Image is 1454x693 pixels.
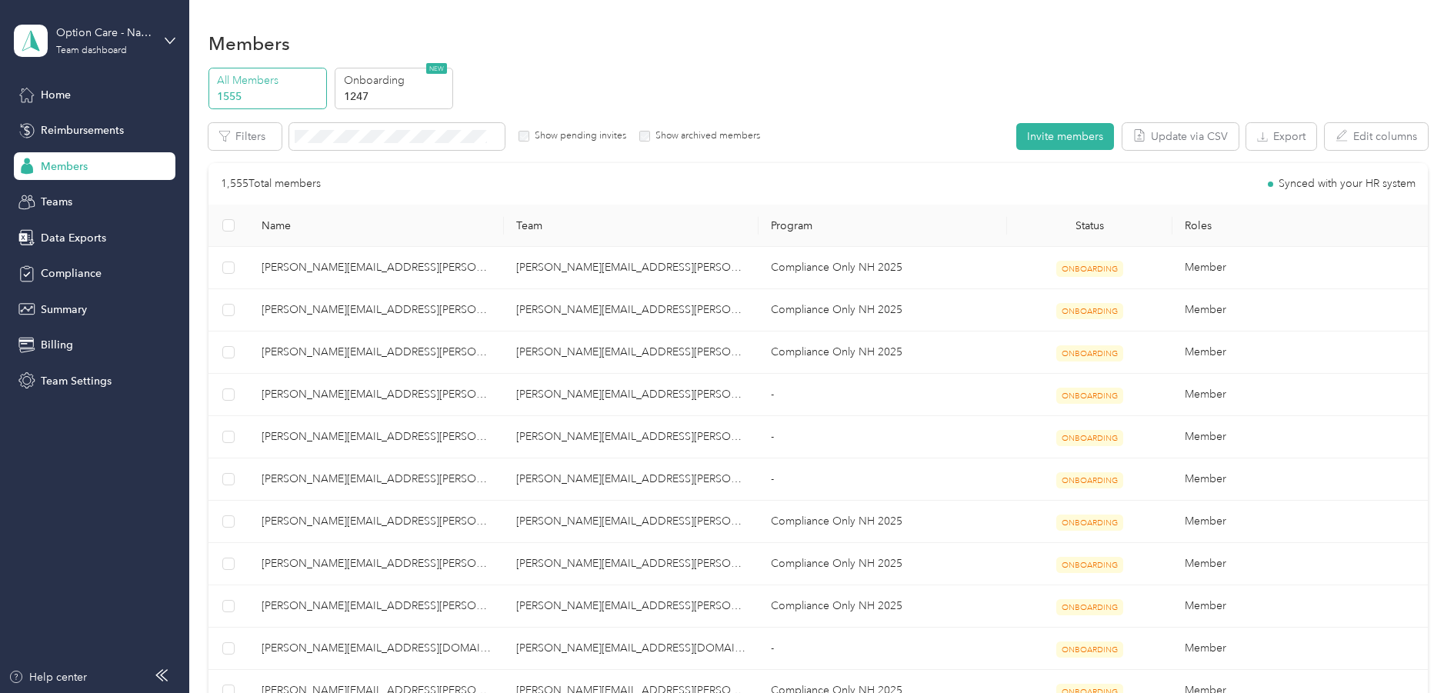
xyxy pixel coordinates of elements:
td: tammy.tucker@navenhealth.com [504,585,759,628]
span: Billing [41,337,73,353]
button: Export [1246,123,1316,150]
td: kimberly.legenz@optioncare.com [249,628,504,670]
span: [PERSON_NAME][EMAIL_ADDRESS][PERSON_NAME][DOMAIN_NAME] [262,513,492,530]
td: Member [1172,543,1427,585]
span: Data Exports [41,230,106,246]
td: Compliance Only NH 2025 [759,585,1007,628]
td: Member [1172,332,1427,374]
td: earl.morris@optioncare.com [249,416,504,458]
p: 1247 [344,88,449,105]
p: All Members [217,72,322,88]
td: joseph.barlow@navenhealth.com [249,585,504,628]
span: Synced with your HR system [1279,178,1416,189]
td: eric.crites@navenhealth.com [249,501,504,543]
span: [PERSON_NAME][EMAIL_ADDRESS][PERSON_NAME][DOMAIN_NAME] [262,555,492,572]
span: ONBOARDING [1056,515,1123,531]
td: ONBOARDING [1007,289,1172,332]
p: Onboarding [344,72,449,88]
td: ONBOARDING [1007,585,1172,628]
td: barbara.schauer@navenhealth.com [249,247,504,289]
td: ONBOARDING [1007,247,1172,289]
td: - [759,628,1007,670]
td: leslie.butler@navenhealth.com [504,289,759,332]
td: ONBOARDING [1007,332,1172,374]
td: amber.showman@navenhealth.com [504,332,759,374]
th: Roles [1172,205,1427,247]
td: Member [1172,289,1427,332]
td: Compliance Only NH 2025 [759,247,1007,289]
iframe: Everlance-gr Chat Button Frame [1368,607,1454,693]
span: ONBOARDING [1056,557,1123,573]
span: [PERSON_NAME][EMAIL_ADDRESS][PERSON_NAME][DOMAIN_NAME] [262,386,492,403]
button: Filters [208,123,282,150]
button: Help center [8,669,87,685]
td: Member [1172,247,1427,289]
td: cameron.yoder@navenhealth.com [249,332,504,374]
td: jennifer.king@navenhealth.com [249,543,504,585]
td: ONBOARDING [1007,458,1172,501]
th: Status [1007,205,1172,247]
span: ONBOARDING [1056,345,1123,361]
span: ONBOARDING [1056,641,1123,658]
h1: Members [208,35,290,52]
td: Compliance Only NH 2025 [759,501,1007,543]
td: Member [1172,458,1427,501]
span: ONBOARDING [1056,303,1123,319]
td: Member [1172,585,1427,628]
th: Name [249,205,504,247]
td: leslie.butler@navenhealth.com [504,543,759,585]
td: amber.showman@navenhealth.com [504,247,759,289]
td: - [759,374,1007,416]
td: ONBOARDING [1007,416,1172,458]
label: Show pending invites [529,129,626,143]
span: Reimbursements [41,122,124,138]
div: Option Care - Naven Health [56,25,152,41]
td: Member [1172,628,1427,670]
span: Summary [41,302,87,318]
span: ONBOARDING [1056,261,1123,277]
td: erica.avila@optioncare.com [249,458,504,501]
td: carolyn.medley@optioncare.com [249,374,504,416]
button: Invite members [1016,123,1114,150]
td: carolyn.medley@optioncare.com [504,374,759,416]
td: - [759,416,1007,458]
td: Member [1172,501,1427,543]
td: ONBOARDING [1007,543,1172,585]
span: ONBOARDING [1056,430,1123,446]
td: leslie.butler@navenhealth.com [504,501,759,543]
span: [PERSON_NAME][EMAIL_ADDRESS][PERSON_NAME][DOMAIN_NAME] [262,598,492,615]
td: earl.morris@optioncare.com [504,416,759,458]
td: Member [1172,416,1427,458]
label: Show archived members [650,129,760,143]
p: 1,555 Total members [221,175,321,192]
span: ONBOARDING [1056,599,1123,615]
button: Update via CSV [1122,123,1239,150]
td: - [759,458,1007,501]
button: Edit columns [1325,123,1428,150]
td: Compliance Only NH 2025 [759,332,1007,374]
span: Members [41,158,88,175]
span: [PERSON_NAME][EMAIL_ADDRESS][PERSON_NAME][DOMAIN_NAME] [262,302,492,318]
span: Teams [41,194,72,210]
span: Home [41,87,71,103]
td: Compliance Only NH 2025 [759,289,1007,332]
td: erica.avila@optioncare.com [504,458,759,501]
span: Compliance [41,265,102,282]
span: ONBOARDING [1056,388,1123,404]
p: 1555 [217,88,322,105]
td: ONBOARDING [1007,628,1172,670]
span: Name [262,219,492,232]
td: breanna.randall@navenhealth.com [249,289,504,332]
span: [PERSON_NAME][EMAIL_ADDRESS][PERSON_NAME][DOMAIN_NAME] [262,259,492,276]
span: [PERSON_NAME][EMAIL_ADDRESS][PERSON_NAME][DOMAIN_NAME] [262,344,492,361]
td: ONBOARDING [1007,501,1172,543]
span: Team Settings [41,373,112,389]
th: Program [759,205,1007,247]
span: NEW [426,63,447,74]
span: ONBOARDING [1056,472,1123,488]
span: [PERSON_NAME][EMAIL_ADDRESS][PERSON_NAME][DOMAIN_NAME] [262,471,492,488]
div: Team dashboard [56,46,127,55]
td: Compliance Only NH 2025 [759,543,1007,585]
td: kimberly.legenz@optioncare.com [504,628,759,670]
